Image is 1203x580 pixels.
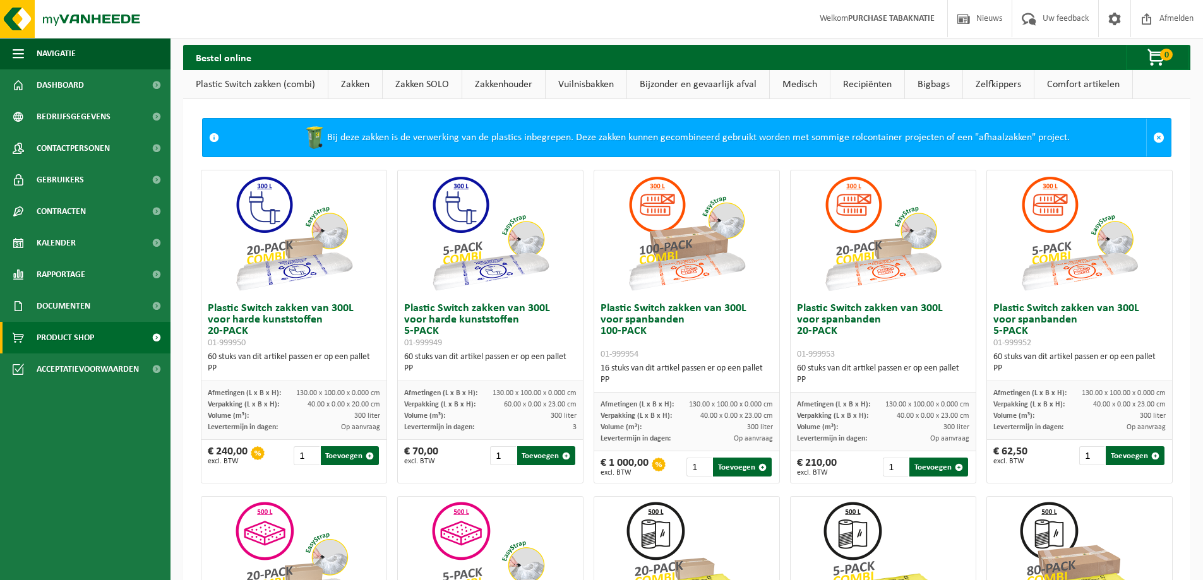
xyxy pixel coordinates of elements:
span: Op aanvraag [341,423,380,431]
button: Toevoegen [321,446,380,465]
button: Toevoegen [713,458,772,476]
span: 130.00 x 100.00 x 0.000 cm [493,389,577,397]
span: Volume (m³): [797,423,838,431]
div: € 1 000,00 [601,458,649,476]
a: Medisch [770,70,830,99]
span: Levertermijn in dagen: [797,435,867,442]
a: Recipiënten [830,70,904,99]
a: Vuilnisbakken [546,70,626,99]
div: € 210,00 [797,458,837,476]
span: Volume (m³): [404,412,445,420]
span: Contracten [37,196,86,227]
span: Op aanvraag [1127,423,1166,431]
span: Dashboard [37,69,84,101]
div: 60 stuks van dit artikel passen er op een pallet [208,352,380,374]
span: 130.00 x 100.00 x 0.000 cm [689,401,773,408]
h3: Plastic Switch zakken van 300L voor harde kunststoffen 5-PACK [404,303,577,348]
span: Gebruikers [37,164,84,196]
a: Zakken [328,70,382,99]
span: 60.00 x 0.00 x 23.00 cm [504,401,577,408]
div: 60 stuks van dit artikel passen er op een pallet [404,352,577,374]
div: PP [601,374,773,386]
button: Toevoegen [1106,446,1164,465]
a: Bigbags [905,70,962,99]
span: 300 liter [551,412,577,420]
span: excl. BTW [404,458,438,465]
span: excl. BTW [797,469,837,476]
span: excl. BTW [601,469,649,476]
span: Afmetingen (L x B x H): [601,401,674,408]
div: Bij deze zakken is de verwerking van de plastics inbegrepen. Deze zakken kunnen gecombineerd gebr... [225,119,1146,157]
span: 130.00 x 100.00 x 0.000 cm [1082,389,1166,397]
span: 300 liter [943,423,969,431]
h3: Plastic Switch zakken van 300L voor spanbanden 100-PACK [601,303,773,360]
span: Product Shop [37,322,94,353]
h3: Plastic Switch zakken van 300L voor harde kunststoffen 20-PACK [208,303,380,348]
span: Contactpersonen [37,133,110,164]
span: Navigatie [37,38,76,69]
span: Acceptatievoorwaarden [37,353,139,385]
div: € 240,00 [208,446,248,465]
span: Kalender [37,227,76,259]
span: Verpakking (L x B x H): [208,401,279,408]
div: PP [797,374,969,386]
span: 01-999953 [797,350,835,359]
a: Plastic Switch zakken (combi) [183,70,328,99]
span: 40.00 x 0.00 x 20.00 cm [308,401,380,408]
button: 0 [1126,45,1189,70]
div: € 70,00 [404,446,438,465]
span: 40.00 x 0.00 x 23.00 cm [700,412,773,420]
img: WB-0240-HPE-GN-50.png [302,125,327,150]
span: Volume (m³): [208,412,249,420]
span: 40.00 x 0.00 x 23.00 cm [1093,401,1166,408]
input: 1 [1079,446,1104,465]
span: Rapportage [37,259,85,290]
span: Levertermijn in dagen: [601,435,671,442]
span: 130.00 x 100.00 x 0.000 cm [885,401,969,408]
span: 300 liter [747,423,773,431]
div: PP [993,363,1166,374]
span: Afmetingen (L x B x H): [404,389,477,397]
a: Sluit melding [1146,119,1171,157]
div: 60 stuks van dit artikel passen er op een pallet [797,363,969,386]
div: PP [208,363,380,374]
input: 1 [294,446,319,465]
span: Bedrijfsgegevens [37,101,111,133]
div: € 62,50 [993,446,1027,465]
span: Volume (m³): [601,423,642,431]
input: 1 [883,458,908,476]
span: 01-999952 [993,338,1031,348]
span: excl. BTW [208,458,248,465]
span: 01-999950 [208,338,246,348]
div: PP [404,363,577,374]
img: 01-999953 [820,170,946,297]
div: 16 stuks van dit artikel passen er op een pallet [601,363,773,386]
h3: Plastic Switch zakken van 300L voor spanbanden 5-PACK [993,303,1166,348]
span: excl. BTW [993,458,1027,465]
span: Verpakking (L x B x H): [601,412,672,420]
span: Afmetingen (L x B x H): [797,401,870,408]
a: Zakken SOLO [383,70,462,99]
span: Verpakking (L x B x H): [797,412,868,420]
span: 300 liter [1140,412,1166,420]
span: 300 liter [354,412,380,420]
span: Volume (m³): [993,412,1034,420]
img: 01-999950 [230,170,357,297]
img: 01-999952 [1016,170,1142,297]
span: Verpakking (L x B x H): [404,401,476,408]
span: Levertermijn in dagen: [208,423,278,431]
strong: PURCHASE TABAKNATIE [848,14,935,23]
a: Zelfkippers [963,70,1034,99]
input: 1 [686,458,712,476]
span: Levertermijn in dagen: [993,423,1063,431]
span: Op aanvraag [734,435,773,442]
button: Toevoegen [517,446,576,465]
span: Afmetingen (L x B x H): [993,389,1067,397]
span: Levertermijn in dagen: [404,423,474,431]
span: 0 [1160,49,1173,61]
span: 130.00 x 100.00 x 0.000 cm [296,389,380,397]
span: 3 [573,423,577,431]
span: 01-999949 [404,338,442,348]
input: 1 [490,446,515,465]
button: Toevoegen [909,458,968,476]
